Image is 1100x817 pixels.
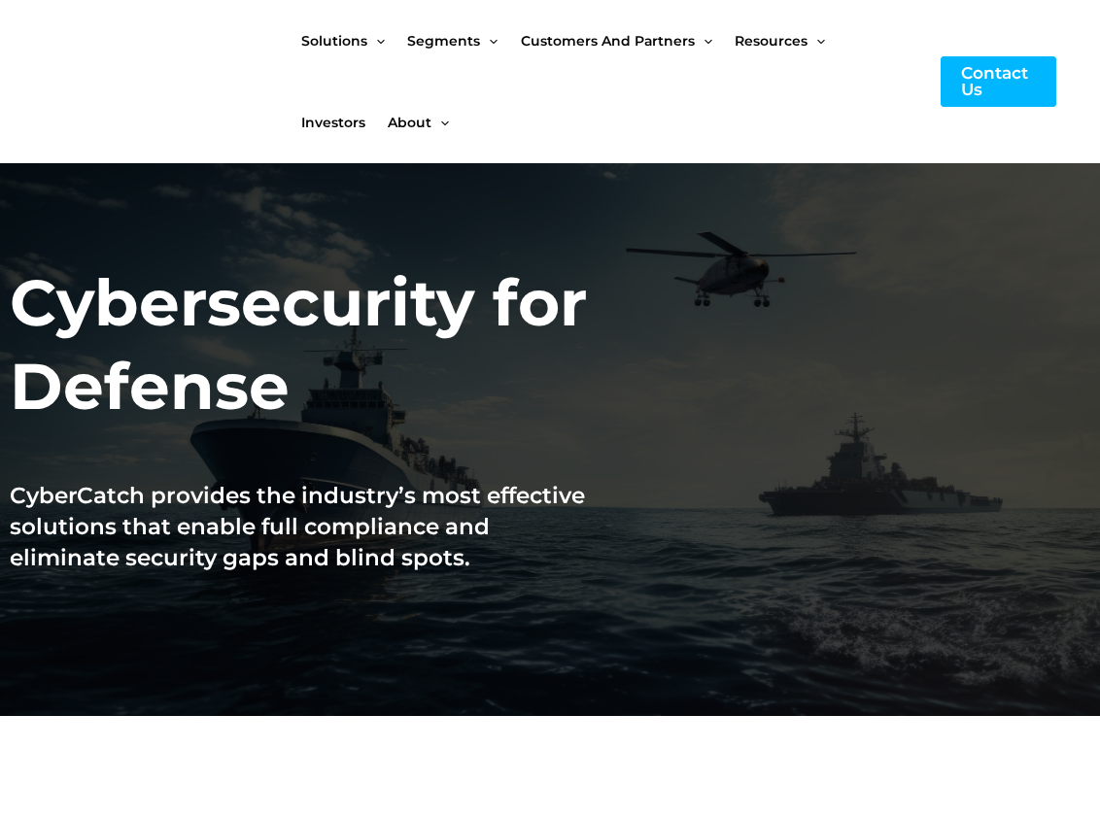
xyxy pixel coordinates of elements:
h1: CyberCatch provides the industry’s most effective solutions that enable full compliance and elimi... [10,480,601,574]
span: Investors [301,82,365,163]
img: CyberCatch [34,42,267,122]
h2: Cybersecurity for Defense [10,261,601,428]
a: Contact Us [941,56,1056,107]
a: Investors [301,82,388,163]
span: About [388,82,431,163]
span: Menu Toggle [431,82,449,163]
